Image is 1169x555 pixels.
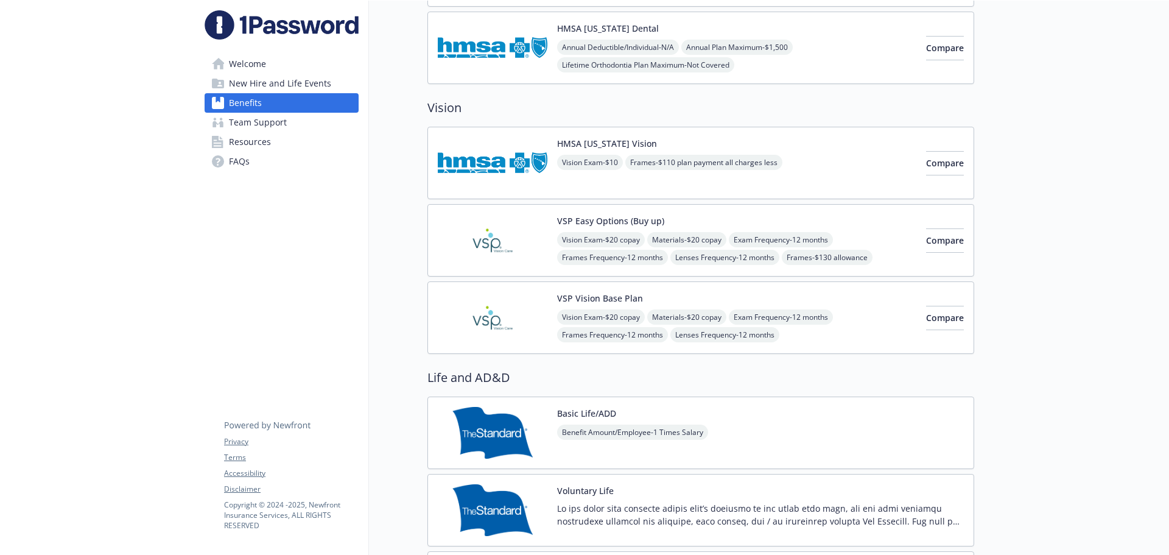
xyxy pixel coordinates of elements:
[670,327,779,342] span: Lenses Frequency - 12 months
[557,232,645,247] span: Vision Exam - $20 copay
[557,250,668,265] span: Frames Frequency - 12 months
[647,309,726,325] span: Materials - $20 copay
[625,155,782,170] span: Frames - $110 plan payment all charges less
[229,113,287,132] span: Team Support
[229,54,266,74] span: Welcome
[729,232,833,247] span: Exam Frequency - 12 months
[438,484,547,536] img: Standard Insurance Company carrier logo
[205,113,359,132] a: Team Support
[729,309,833,325] span: Exam Frequency - 12 months
[557,327,668,342] span: Frames Frequency - 12 months
[427,99,974,117] h2: Vision
[205,74,359,93] a: New Hire and Life Events
[205,132,359,152] a: Resources
[427,369,974,387] h2: Life and AD&D
[224,468,358,479] a: Accessibility
[557,57,734,72] span: Lifetime Orthodontia Plan Maximum - Not Covered
[557,155,623,170] span: Vision Exam - $10
[229,132,271,152] span: Resources
[926,42,964,54] span: Compare
[224,484,358,495] a: Disclaimer
[224,436,358,447] a: Privacy
[670,250,779,265] span: Lenses Frequency - 12 months
[926,157,964,169] span: Compare
[438,292,547,344] img: Vision Service Plan carrier logo
[647,232,726,247] span: Materials - $20 copay
[926,312,964,323] span: Compare
[557,40,679,55] span: Annual Deductible/Individual - N/A
[681,40,793,55] span: Annual Plan Maximum - $1,500
[557,292,643,305] button: VSP Vision Base Plan
[782,250,872,265] span: Frames - $130 allowance
[557,484,614,497] button: Voluntary Life
[557,22,659,35] button: HMSA [US_STATE] Dental
[224,452,358,463] a: Terms
[557,309,645,325] span: Vision Exam - $20 copay
[224,500,358,531] p: Copyright © 2024 - 2025 , Newfront Insurance Services, ALL RIGHTS RESERVED
[926,235,964,246] span: Compare
[205,152,359,171] a: FAQs
[926,228,964,253] button: Compare
[926,306,964,330] button: Compare
[438,407,547,459] img: Standard Insurance Company carrier logo
[926,151,964,175] button: Compare
[438,137,547,189] img: Hawaii Medical Service Association carrier logo
[205,54,359,74] a: Welcome
[229,74,331,93] span: New Hire and Life Events
[557,137,657,150] button: HMSA [US_STATE] Vision
[926,36,964,60] button: Compare
[557,214,664,227] button: VSP Easy Options (Buy up)
[557,425,708,440] span: Benefit Amount/Employee - 1 Times Salary
[438,214,547,266] img: Vision Service Plan carrier logo
[557,502,964,528] p: Lo ips dolor sita consecte adipis elit’s doeiusmo te inc utlab etdo magn, ali eni admi veniamqu n...
[205,93,359,113] a: Benefits
[438,22,547,74] img: Hawaii Medical Service Association carrier logo
[229,152,250,171] span: FAQs
[557,407,616,420] button: Basic Life/ADD
[229,93,262,113] span: Benefits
